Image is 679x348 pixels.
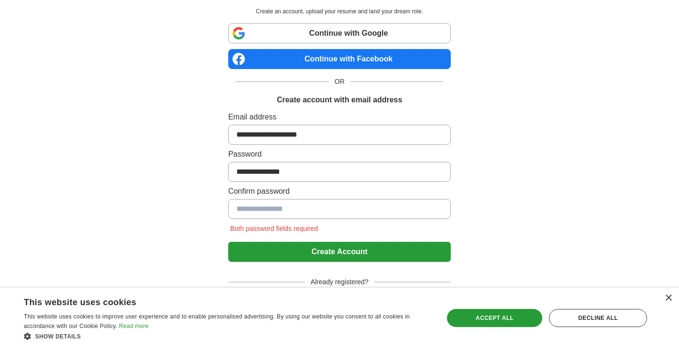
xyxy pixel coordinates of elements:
div: Close [665,295,672,302]
label: Password [228,149,451,160]
label: Confirm password [228,186,451,197]
div: This website uses cookies [24,294,407,308]
a: Continue with Google [228,23,451,43]
label: Email address [228,111,451,123]
span: Both password fields required [228,225,320,232]
span: Already registered? [305,277,374,287]
span: OR [329,77,350,87]
h1: Create account with email address [277,94,402,106]
a: Continue with Facebook [228,49,451,69]
div: Show details [24,331,431,341]
button: Create Account [228,242,451,262]
div: Decline all [549,309,647,327]
span: Show details [35,333,81,340]
span: This website uses cookies to improve user experience and to enable personalised advertising. By u... [24,313,410,329]
p: Create an account, upload your resume and land your dream role. [230,7,449,16]
a: Read more, opens a new window [119,323,149,329]
div: Accept all [447,309,542,327]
